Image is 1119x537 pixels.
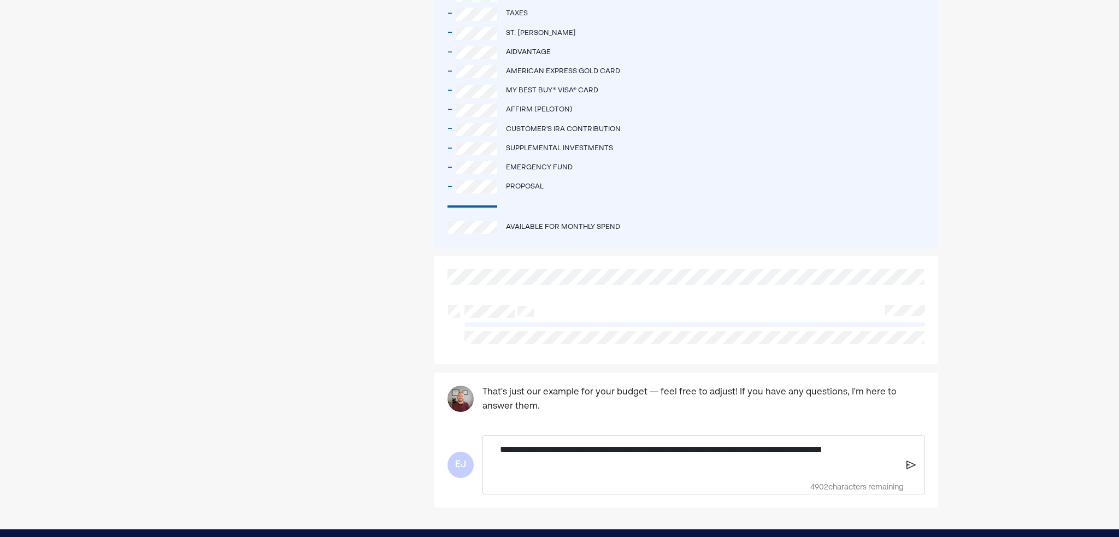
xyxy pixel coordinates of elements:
[506,162,573,174] div: Emergency fund
[494,481,903,493] div: 4902 characters remaining
[447,23,456,43] div: -
[447,101,456,120] div: -
[506,8,528,20] div: Taxes
[506,85,598,97] div: My Best Buy® Visa® Card
[447,43,456,62] div: -
[506,104,573,116] div: Affirm (Peloton)
[506,47,551,58] div: Aidvantage
[447,178,456,197] div: -
[506,222,620,233] div: Available for Monthly Spend
[447,139,456,158] div: -
[506,66,620,78] div: American Express Gold Card
[506,181,544,193] div: Proposal
[447,120,456,139] div: -
[506,28,576,39] div: St. [PERSON_NAME]
[506,143,613,155] div: Supplemental investments
[482,386,925,414] pre: That's just our example for your budget — feel free to adjust! If you have any questions, I'm her...
[447,158,456,178] div: -
[494,436,903,477] div: Rich Text Editor. Editing area: main
[447,81,456,101] div: -
[447,452,474,478] div: EJ
[506,124,621,135] div: Customer's IRA contribution
[447,4,456,23] div: -
[447,62,456,81] div: -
